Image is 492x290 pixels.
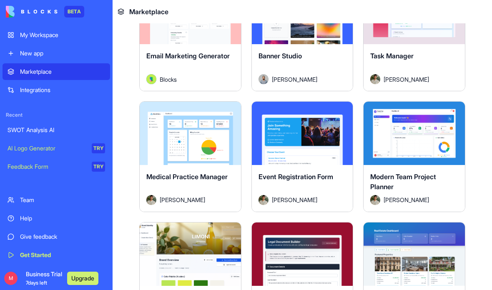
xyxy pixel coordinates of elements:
a: Help [3,210,110,227]
span: Business Trial [26,270,62,287]
span: [PERSON_NAME] [160,195,205,204]
div: My Workspace [20,31,105,39]
span: Event Registration Form [259,172,333,181]
img: Avatar [146,74,156,84]
a: SWOT Analysis AI [3,122,110,138]
div: TRY [92,162,105,172]
img: Avatar [259,74,269,84]
img: logo [6,6,58,17]
a: New app [3,45,110,62]
a: Event Registration FormAvatar[PERSON_NAME] [251,101,354,212]
div: Give feedback [20,232,105,241]
a: Modern Team Project PlannerAvatar[PERSON_NAME] [363,101,465,212]
button: Upgrade [67,272,98,285]
div: Team [20,196,105,204]
span: Modern Team Project Planner [370,172,436,191]
a: Team [3,192,110,208]
span: [PERSON_NAME] [272,195,317,204]
a: Feedback FormTRY [3,158,110,175]
div: Marketplace [20,67,105,76]
a: Give feedback [3,228,110,245]
span: Recent [3,112,110,118]
div: BETA [64,6,84,17]
a: Medical Practice ManagerAvatar[PERSON_NAME] [139,101,241,212]
span: [PERSON_NAME] [272,75,317,84]
span: Blocks [160,75,177,84]
img: Avatar [370,195,380,205]
div: Feedback Form [8,162,86,171]
span: M [4,272,18,285]
div: New app [20,49,105,57]
div: Integrations [20,86,105,94]
span: [PERSON_NAME] [384,75,429,84]
span: [PERSON_NAME] [384,195,429,204]
span: Medical Practice Manager [146,172,228,181]
span: Banner Studio [259,52,302,60]
img: Avatar [370,74,380,84]
div: Get Started [20,251,105,259]
a: BETA [6,6,84,17]
a: My Workspace [3,27,110,43]
a: Get Started [3,247,110,263]
img: Avatar [259,195,269,205]
img: Avatar [146,195,156,205]
div: AI Logo Generator [8,144,86,152]
a: Integrations [3,82,110,98]
span: Email Marketing Generator [146,52,230,60]
div: TRY [92,143,105,153]
a: Marketplace [3,63,110,80]
span: Marketplace [129,7,168,17]
a: AI Logo GeneratorTRY [3,140,110,157]
span: Task Manager [370,52,414,60]
span: 7 days left [26,280,47,286]
div: Help [20,214,105,222]
div: SWOT Analysis AI [8,126,105,134]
